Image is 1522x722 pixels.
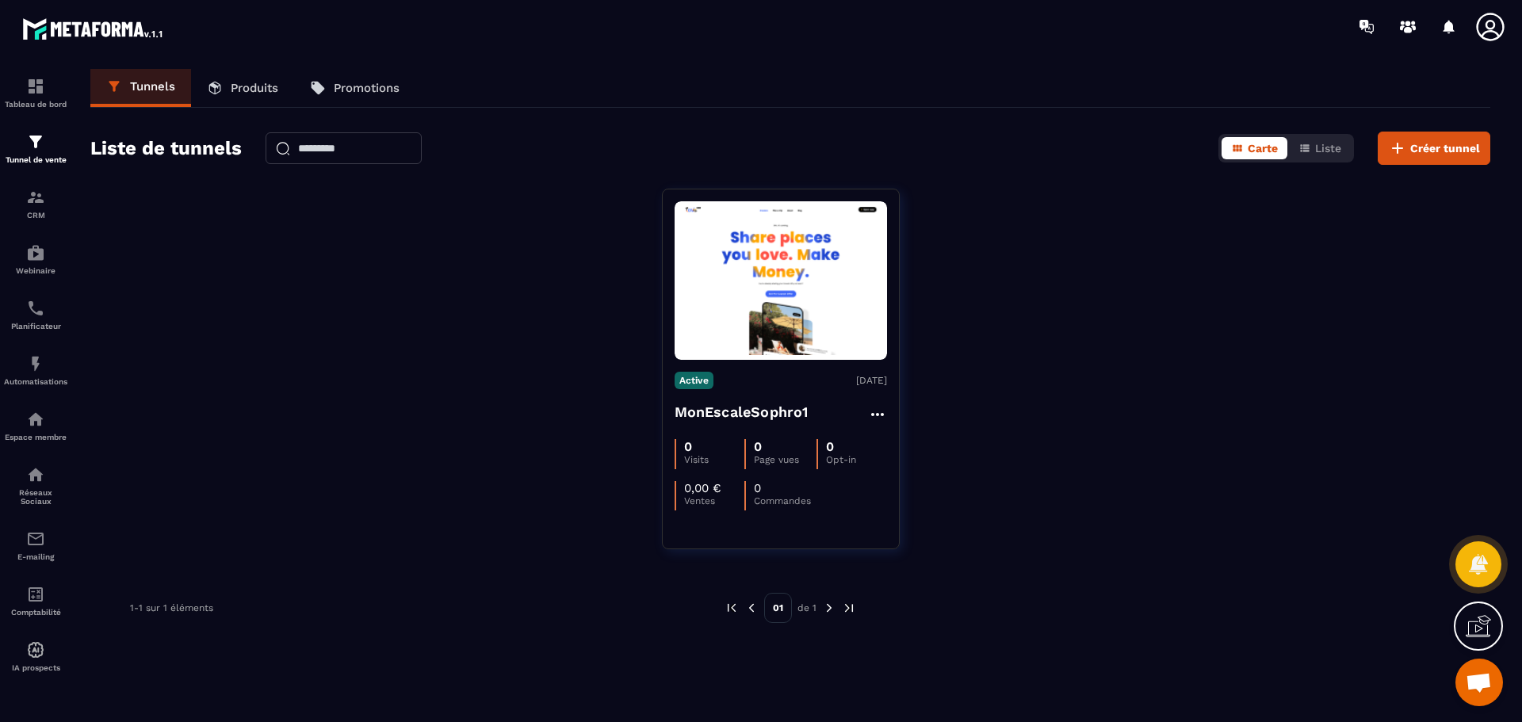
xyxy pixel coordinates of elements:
img: accountant [26,585,45,604]
p: E-mailing [4,552,67,561]
span: Liste [1315,142,1341,155]
img: social-network [26,465,45,484]
p: Webinaire [4,266,67,275]
p: Active [675,372,713,389]
p: 01 [764,593,792,623]
a: Tunnels [90,69,191,107]
img: automations [26,640,45,659]
img: automations [26,410,45,429]
img: image [675,206,887,356]
img: next [822,601,836,615]
img: logo [22,14,165,43]
img: email [26,529,45,548]
p: 0 [684,439,692,454]
p: Réseaux Sociaux [4,488,67,506]
p: Tableau de bord [4,100,67,109]
span: Carte [1248,142,1278,155]
p: 0,00 € [684,481,721,495]
p: Page vues [754,454,816,465]
p: Produits [231,81,278,95]
a: Promotions [294,69,415,107]
p: [DATE] [856,375,887,386]
a: automationsautomationsAutomatisations [4,342,67,398]
p: Commandes [754,495,814,506]
h4: MonEscaleSophro1 [675,401,809,423]
span: Créer tunnel [1410,140,1480,156]
h2: Liste de tunnels [90,132,242,164]
img: formation [26,77,45,96]
p: Planificateur [4,322,67,330]
img: next [842,601,856,615]
p: Tunnels [130,79,175,94]
img: prev [744,601,759,615]
img: automations [26,243,45,262]
a: emailemailE-mailing [4,518,67,573]
a: formationformationCRM [4,176,67,231]
p: Visits [684,454,744,465]
img: scheduler [26,299,45,318]
img: automations [26,354,45,373]
p: Espace membre [4,433,67,441]
p: Promotions [334,81,400,95]
p: Ventes [684,495,744,506]
a: Produits [191,69,294,107]
p: CRM [4,211,67,220]
a: formationformationTableau de bord [4,65,67,120]
a: Ouvrir le chat [1455,659,1503,706]
a: social-networksocial-networkRéseaux Sociaux [4,453,67,518]
a: formationformationTunnel de vente [4,120,67,176]
a: automationsautomationsEspace membre [4,398,67,453]
p: 1-1 sur 1 éléments [130,602,213,613]
button: Carte [1222,137,1287,159]
img: formation [26,132,45,151]
a: schedulerschedulerPlanificateur [4,287,67,342]
a: automationsautomationsWebinaire [4,231,67,287]
p: 0 [754,481,761,495]
p: IA prospects [4,663,67,672]
button: Liste [1289,137,1351,159]
button: Créer tunnel [1378,132,1490,165]
img: formation [26,188,45,207]
p: 0 [754,439,762,454]
a: accountantaccountantComptabilité [4,573,67,628]
img: prev [725,601,739,615]
p: Tunnel de vente [4,155,67,164]
p: Automatisations [4,377,67,386]
p: de 1 [797,602,816,614]
p: Comptabilité [4,608,67,617]
p: 0 [826,439,834,454]
p: Opt-in [826,454,886,465]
